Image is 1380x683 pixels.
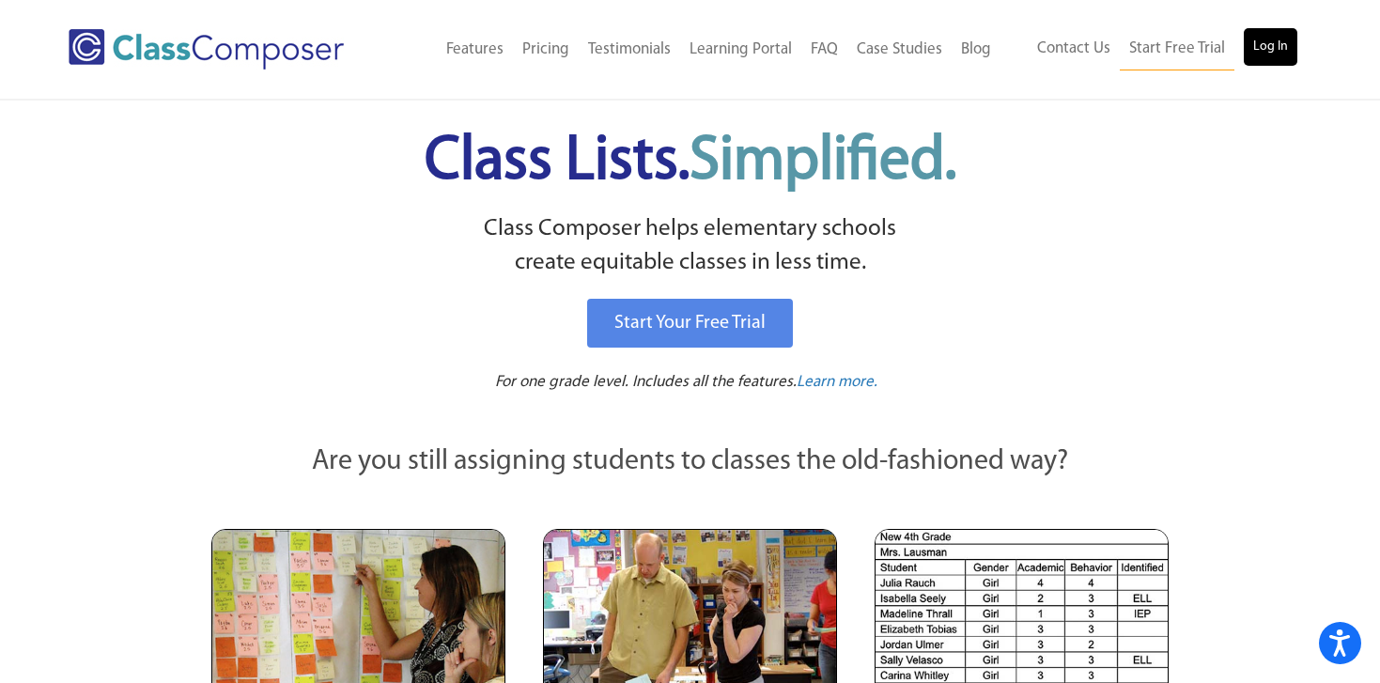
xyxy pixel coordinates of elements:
a: Start Free Trial [1120,28,1234,70]
a: Log In [1244,28,1297,66]
span: Start Your Free Trial [614,314,766,333]
nav: Header Menu [394,29,1000,70]
span: Class Lists. [425,132,956,193]
a: Features [437,29,513,70]
p: Are you still assigning students to classes the old-fashioned way? [211,442,1170,483]
a: Start Your Free Trial [587,299,793,348]
a: Blog [952,29,1000,70]
a: Testimonials [579,29,680,70]
a: Pricing [513,29,579,70]
a: Learning Portal [680,29,801,70]
p: Class Composer helps elementary schools create equitable classes in less time. [209,212,1172,281]
a: Learn more. [797,371,877,395]
nav: Header Menu [1000,28,1297,70]
a: Contact Us [1028,28,1120,70]
a: Case Studies [847,29,952,70]
a: FAQ [801,29,847,70]
span: For one grade level. Includes all the features. [495,374,797,390]
img: Class Composer [69,29,344,70]
span: Learn more. [797,374,877,390]
span: Simplified. [690,132,956,193]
